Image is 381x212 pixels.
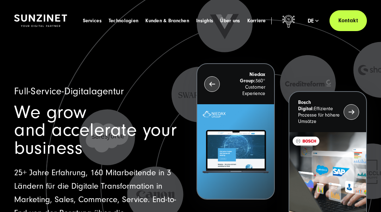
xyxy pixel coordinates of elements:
a: Services [83,17,102,24]
button: Niedax Group:360° Customer Experience Letztes Projekt von Niedax. Ein Laptop auf dem die Niedax W... [196,63,275,200]
strong: Niedax Group: [240,72,265,84]
a: Über uns [220,17,240,24]
span: Full-Service-Digitalagentur [14,86,124,97]
strong: Bosch Digital: [298,100,314,112]
span: We grow and accelerate your business [14,102,177,158]
a: Technologien [109,17,138,24]
p: Effiziente Prozesse für höhere Umsätze [298,99,340,125]
a: Kunden & Branchen [145,17,189,24]
a: Insights [196,17,213,24]
div: de [308,17,319,24]
p: 360° Customer Experience [224,71,265,97]
a: Karriere [247,17,266,24]
img: SUNZINET Full Service Digital Agentur [14,14,67,27]
img: Letztes Projekt von Niedax. Ein Laptop auf dem die Niedax Website geöffnet ist, auf blauem Hinter... [197,104,274,199]
a: Kontakt [329,10,367,31]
